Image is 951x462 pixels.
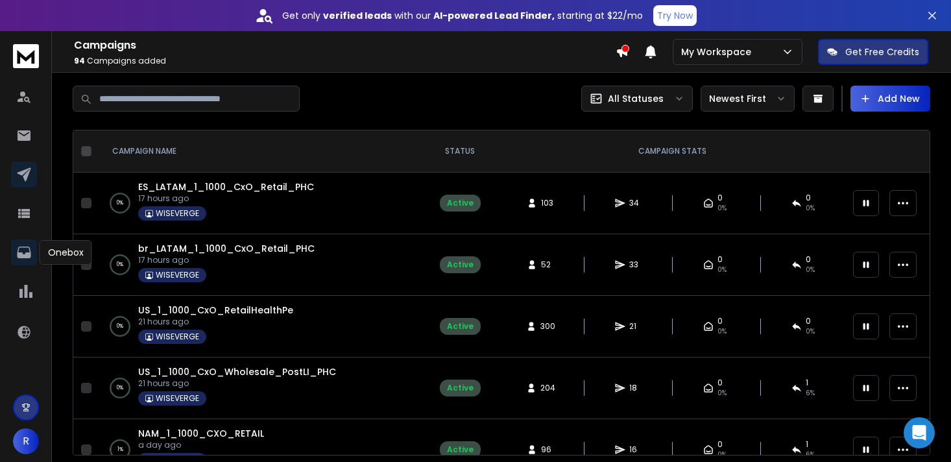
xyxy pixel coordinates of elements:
[323,9,392,22] strong: verified leads
[717,203,727,213] span: 0%
[447,198,474,208] div: Active
[156,393,199,404] p: WISEVERGE
[717,254,723,265] span: 0
[138,427,264,440] a: NAM_1_1000_CXO_RETAIL
[806,254,811,265] span: 0
[681,45,756,58] p: My Workspace
[540,321,555,332] span: 300
[138,255,315,265] p: 17 hours ago
[904,417,935,448] div: Open Intercom Messenger
[806,265,815,275] span: 0 %
[138,378,336,389] p: 21 hours ago
[138,317,293,327] p: 21 hours ago
[138,304,293,317] a: US_1_1000_CxO_RetailHealthPe
[138,193,314,204] p: 17 hours ago
[97,130,421,173] th: CAMPAIGN NAME
[608,92,664,105] p: All Statuses
[540,383,555,393] span: 204
[74,38,616,53] h1: Campaigns
[806,203,815,213] span: 0 %
[701,86,795,112] button: Newest First
[845,45,919,58] p: Get Free Credits
[117,382,123,395] p: 0 %
[74,55,85,66] span: 94
[117,443,123,456] p: 1 %
[806,316,811,326] span: 0
[818,39,928,65] button: Get Free Credits
[13,428,39,454] button: R
[117,320,123,333] p: 0 %
[806,388,815,398] span: 6 %
[40,240,92,265] div: Onebox
[447,444,474,455] div: Active
[541,444,554,455] span: 96
[717,450,727,460] span: 0%
[138,242,315,255] a: br_LATAM_1_1000_CxO_Retail_PHC
[97,173,421,234] td: 0%ES_LATAM_1_1000_CxO_Retail_PHC17 hours agoWISEVERGE
[717,316,723,326] span: 0
[117,197,123,210] p: 0 %
[629,321,642,332] span: 21
[156,208,199,219] p: WISEVERGE
[97,296,421,358] td: 0%US_1_1000_CxO_RetailHealthPe21 hours agoWISEVERGE
[421,130,499,173] th: STATUS
[717,388,727,398] span: 0%
[806,326,815,337] span: 0 %
[806,193,811,203] span: 0
[850,86,930,112] button: Add New
[74,56,616,66] p: Campaigns added
[447,383,474,393] div: Active
[117,258,123,271] p: 0 %
[541,198,554,208] span: 103
[629,198,642,208] span: 34
[657,9,693,22] p: Try Now
[629,383,642,393] span: 18
[653,5,697,26] button: Try Now
[156,332,199,342] p: WISEVERGE
[433,9,555,22] strong: AI-powered Lead Finder,
[97,358,421,419] td: 0%US_1_1000_CxO_Wholesale_PostLI_PHC21 hours agoWISEVERGE
[806,378,808,388] span: 1
[717,326,727,337] span: 0%
[499,130,845,173] th: CAMPAIGN STATS
[629,260,642,270] span: 33
[806,439,808,450] span: 1
[97,234,421,296] td: 0%br_LATAM_1_1000_CxO_Retail_PHC17 hours agoWISEVERGE
[282,9,643,22] p: Get only with our starting at $22/mo
[717,193,723,203] span: 0
[138,440,264,450] p: a day ago
[138,365,336,378] a: US_1_1000_CxO_Wholesale_PostLI_PHC
[717,265,727,275] span: 0%
[717,439,723,450] span: 0
[717,378,723,388] span: 0
[806,450,815,460] span: 6 %
[138,180,314,193] a: ES_LATAM_1_1000_CxO_Retail_PHC
[541,260,554,270] span: 52
[447,321,474,332] div: Active
[156,270,199,280] p: WISEVERGE
[447,260,474,270] div: Active
[629,444,642,455] span: 16
[13,44,39,68] img: logo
